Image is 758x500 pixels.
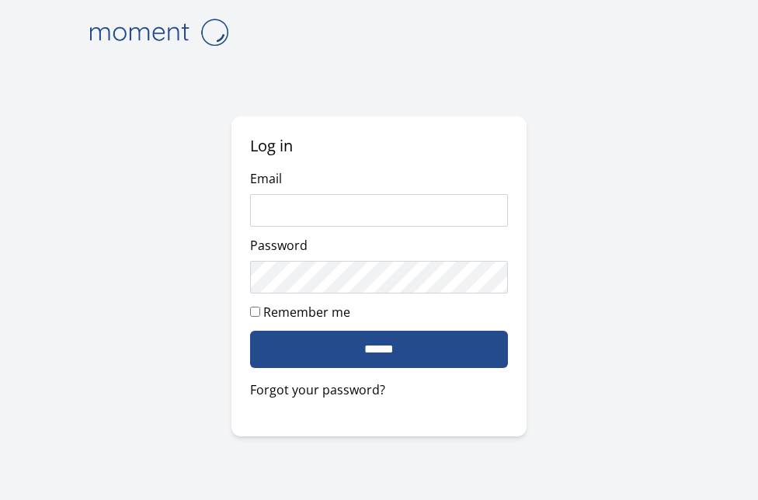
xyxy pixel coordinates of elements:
[250,135,508,157] h2: Log in
[250,237,308,254] label: Password
[263,304,350,321] label: Remember me
[81,12,236,52] img: logo-4e3dc11c47720685a147b03b5a06dd966a58ff35d612b21f08c02c0306f2b779.png
[250,170,282,187] label: Email
[250,380,508,399] a: Forgot your password?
